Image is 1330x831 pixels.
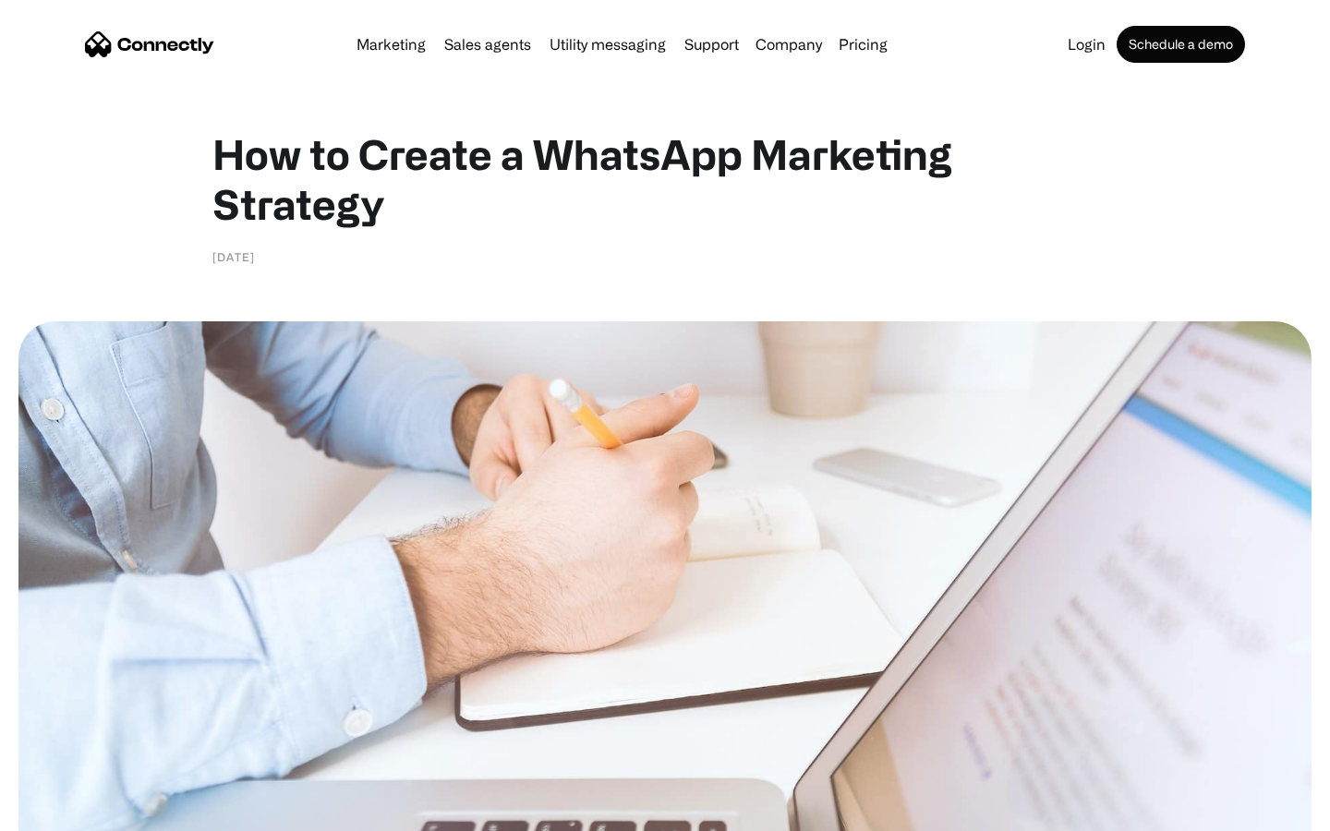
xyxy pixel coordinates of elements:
div: [DATE] [212,247,255,266]
div: Company [756,31,822,57]
ul: Language list [37,799,111,825]
a: Login [1060,37,1113,52]
a: Sales agents [437,37,538,52]
a: Schedule a demo [1117,26,1245,63]
a: Pricing [831,37,895,52]
a: Marketing [349,37,433,52]
aside: Language selected: English [18,799,111,825]
a: Support [677,37,746,52]
h1: How to Create a WhatsApp Marketing Strategy [212,129,1118,229]
a: Utility messaging [542,37,673,52]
